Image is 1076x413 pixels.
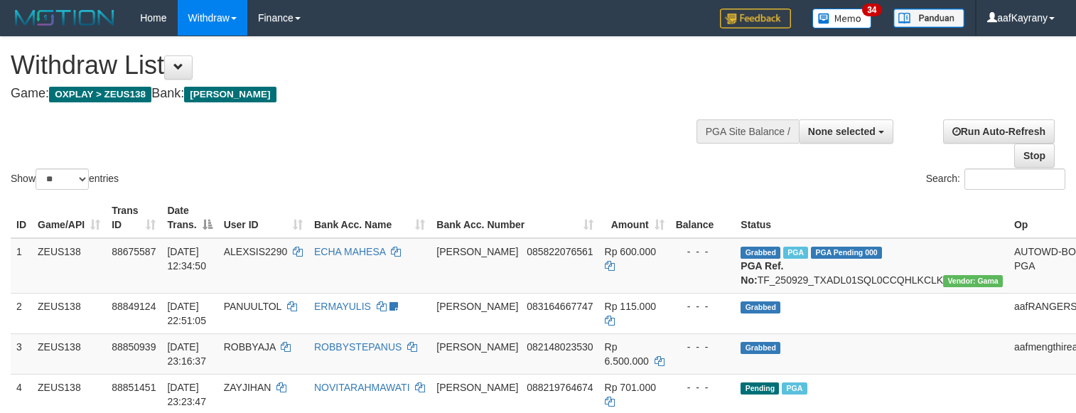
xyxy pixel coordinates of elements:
th: Status [735,198,1008,238]
a: Run Auto-Refresh [943,119,1055,144]
span: 88849124 [112,301,156,312]
td: 3 [11,333,32,374]
h4: Game: Bank: [11,87,703,101]
div: - - - [676,380,730,395]
span: 88850939 [112,341,156,353]
img: Button%20Memo.svg [812,9,872,28]
td: 1 [11,238,32,294]
span: OXPLAY > ZEUS138 [49,87,151,102]
span: ZAYJIHAN [224,382,271,393]
th: User ID: activate to sort column ascending [218,198,308,238]
a: ROBBYSTEPANUS [314,341,402,353]
th: Bank Acc. Name: activate to sort column ascending [308,198,431,238]
th: Balance [670,198,736,238]
span: Marked by aafpengsreynich [783,247,808,259]
h1: Withdraw List [11,51,703,80]
b: PGA Ref. No: [741,260,783,286]
th: ID [11,198,32,238]
span: PGA Pending [811,247,882,259]
span: PANUULTOL [224,301,281,312]
span: [PERSON_NAME] [436,382,518,393]
span: Rp 6.500.000 [605,341,649,367]
span: [DATE] 12:34:50 [167,246,206,272]
span: Rp 115.000 [605,301,656,312]
span: [DATE] 22:51:05 [167,301,206,326]
img: Feedback.jpg [720,9,791,28]
td: ZEUS138 [32,333,106,374]
span: Rp 701.000 [605,382,656,393]
span: [PERSON_NAME] [436,246,518,257]
span: Pending [741,382,779,395]
span: [DATE] 23:16:37 [167,341,206,367]
span: Grabbed [741,301,780,313]
th: Amount: activate to sort column ascending [599,198,670,238]
span: ROBBYAJA [224,341,276,353]
img: panduan.png [893,9,964,28]
label: Search: [926,168,1065,190]
span: Grabbed [741,342,780,354]
span: [PERSON_NAME] [436,301,518,312]
span: Copy 085822076561 to clipboard [527,246,593,257]
a: ECHA MAHESA [314,246,385,257]
span: 34 [862,4,881,16]
div: - - - [676,245,730,259]
span: None selected [808,126,876,137]
td: ZEUS138 [32,238,106,294]
img: MOTION_logo.png [11,7,119,28]
td: ZEUS138 [32,293,106,333]
span: Vendor URL: https://trx31.1velocity.biz [943,275,1003,287]
a: NOVITARAHMAWATI [314,382,410,393]
span: Copy 082148023530 to clipboard [527,341,593,353]
span: ALEXSIS2290 [224,246,288,257]
span: Copy 088219764674 to clipboard [527,382,593,393]
td: 2 [11,293,32,333]
span: [PERSON_NAME] [436,341,518,353]
span: Grabbed [741,247,780,259]
th: Trans ID: activate to sort column ascending [106,198,161,238]
button: None selected [799,119,893,144]
span: Copy 083164667747 to clipboard [527,301,593,312]
span: Marked by aafkaynarin [782,382,807,395]
label: Show entries [11,168,119,190]
div: - - - [676,340,730,354]
span: [PERSON_NAME] [184,87,276,102]
span: Rp 600.000 [605,246,656,257]
th: Game/API: activate to sort column ascending [32,198,106,238]
div: PGA Site Balance / [696,119,799,144]
th: Bank Acc. Number: activate to sort column ascending [431,198,598,238]
a: ERMAYULIS [314,301,371,312]
th: Date Trans.: activate to sort column descending [161,198,217,238]
span: 88675587 [112,246,156,257]
div: - - - [676,299,730,313]
input: Search: [964,168,1065,190]
span: 88851451 [112,382,156,393]
select: Showentries [36,168,89,190]
td: TF_250929_TXADL01SQL0CCQHLKCLK [735,238,1008,294]
span: [DATE] 23:23:47 [167,382,206,407]
a: Stop [1014,144,1055,168]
